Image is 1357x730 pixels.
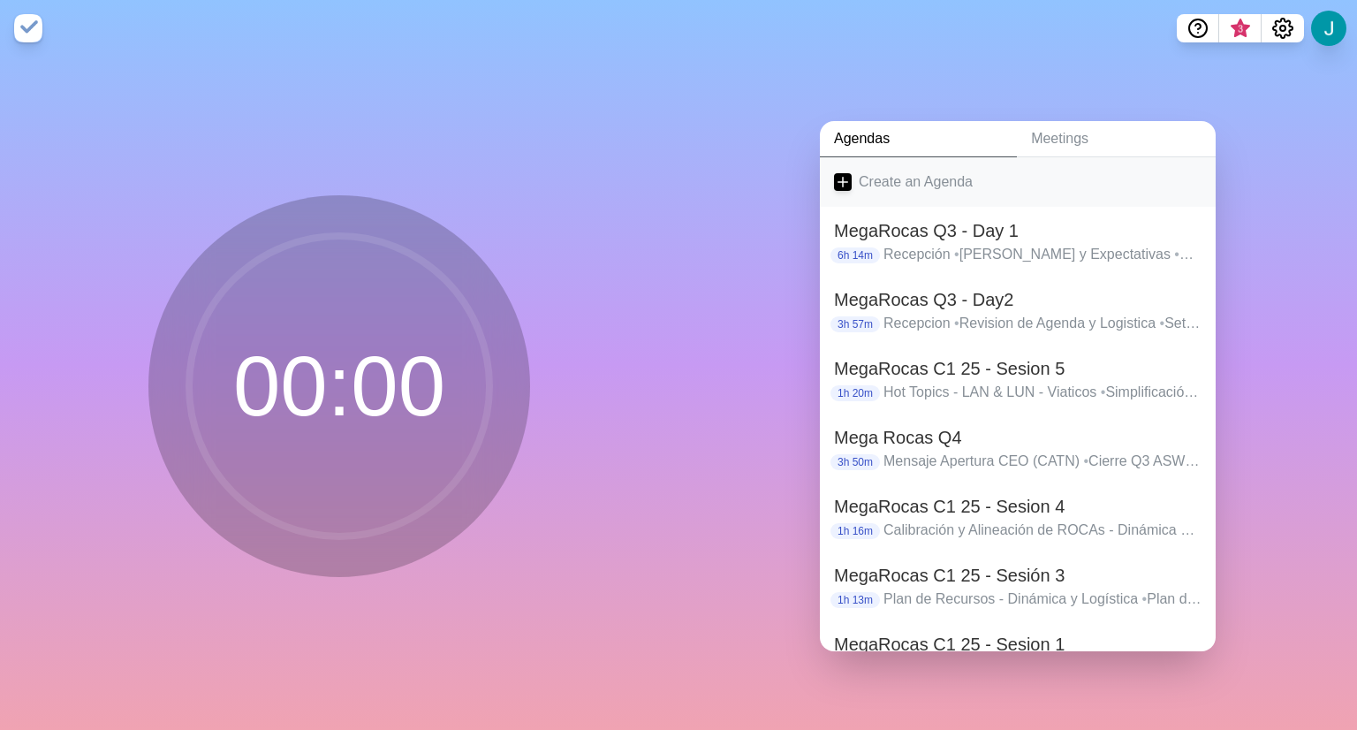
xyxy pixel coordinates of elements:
[830,523,880,539] p: 1h 16m
[820,121,1017,157] a: Agendas
[830,454,880,470] p: 3h 50m
[834,286,1202,313] h2: MegaRocas Q3 - Day2
[1262,14,1304,42] button: Settings
[1177,14,1219,42] button: Help
[883,244,1202,265] p: Recepción [PERSON_NAME] y Expectativas Agenda y Logística Cierre S1 - ASW Cierre S1 - CRIO Cierre...
[1142,591,1148,606] span: •
[14,14,42,42] img: timeblocks logo
[830,247,880,263] p: 6h 14m
[883,382,1202,403] p: Hot Topics - LAN & LUN - Viaticos Simplificación de Drumbeats Plantas Reclutamiento Estructuras M...
[834,355,1202,382] h2: MegaRocas C1 25 - Sesion 5
[1233,22,1247,36] span: 3
[883,589,1202,610] p: Plan de Recursos - Dinámica y Logística Plan de Recursos - Materiales Plan de Recursos - Gente Pl...
[1219,14,1262,42] button: What’s new
[1174,247,1194,262] span: •
[820,157,1216,207] a: Create an Agenda
[830,316,880,332] p: 3h 57m
[1160,316,1165,331] span: •
[883,313,1202,334] p: Recepcion Revision de Agenda y Logistica Seteo de Direccion y Prioridades Afinacion Prioridades y...
[834,424,1202,451] h2: Mega Rocas Q4
[954,247,959,262] span: •
[1101,384,1106,399] span: •
[883,451,1202,472] p: Mensaje Apertura CEO (CATN) Cierre Q3 ASW (MD/EN) Cierre Q3 MATTSAp (JS/IT) Cierre Q3 MATTSAs (RT...
[954,316,959,331] span: •
[1083,453,1088,468] span: •
[883,520,1202,541] p: Calibración y Alineación de ROCAs - Dinámica y Logística Calibración y Alineación de ROCAs - Warm...
[834,493,1202,520] h2: MegaRocas C1 25 - Sesion 4
[834,631,1202,658] h2: MegaRocas C1 25 - Sesion 1
[1017,121,1216,157] a: Meetings
[834,562,1202,589] h2: MegaRocas C1 25 - Sesión 3
[834,217,1202,244] h2: MegaRocas Q3 - Day 1
[830,592,880,608] p: 1h 13m
[830,385,880,401] p: 1h 20m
